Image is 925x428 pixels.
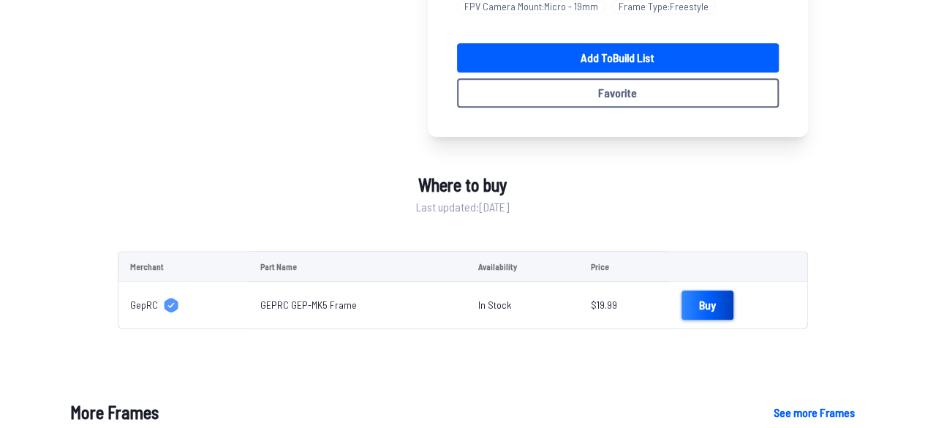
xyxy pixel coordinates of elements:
a: Add toBuild List [457,43,779,72]
span: GepRC [130,298,158,312]
td: Merchant [118,251,249,282]
a: GepRC [130,298,238,312]
td: Price [579,251,669,282]
span: Where to buy [418,172,507,198]
span: Last updated: [DATE] [416,198,509,216]
a: See more Frames [774,404,855,421]
td: Availability [467,251,579,282]
td: In Stock [467,282,579,329]
a: GEPRC GEP-MK5 Frame [260,299,357,311]
h1: More Frames [70,399,750,426]
a: Buy [682,290,733,320]
td: $19.99 [579,282,669,329]
button: Favorite [457,78,779,108]
td: Part Name [249,251,467,282]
